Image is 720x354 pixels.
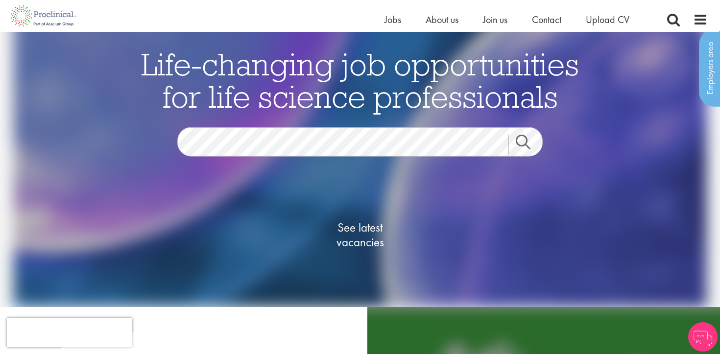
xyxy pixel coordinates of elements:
[311,220,409,249] span: See latest vacancies
[508,134,550,154] a: Job search submit button
[426,13,458,26] a: About us
[7,318,132,347] iframe: reCAPTCHA
[141,44,579,116] span: Life-changing job opportunities for life science professionals
[311,181,409,288] a: See latestvacancies
[384,13,401,26] a: Jobs
[13,2,707,307] img: candidate home
[532,13,561,26] a: Contact
[483,13,507,26] a: Join us
[688,322,718,352] img: Chatbot
[586,13,629,26] a: Upload CV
